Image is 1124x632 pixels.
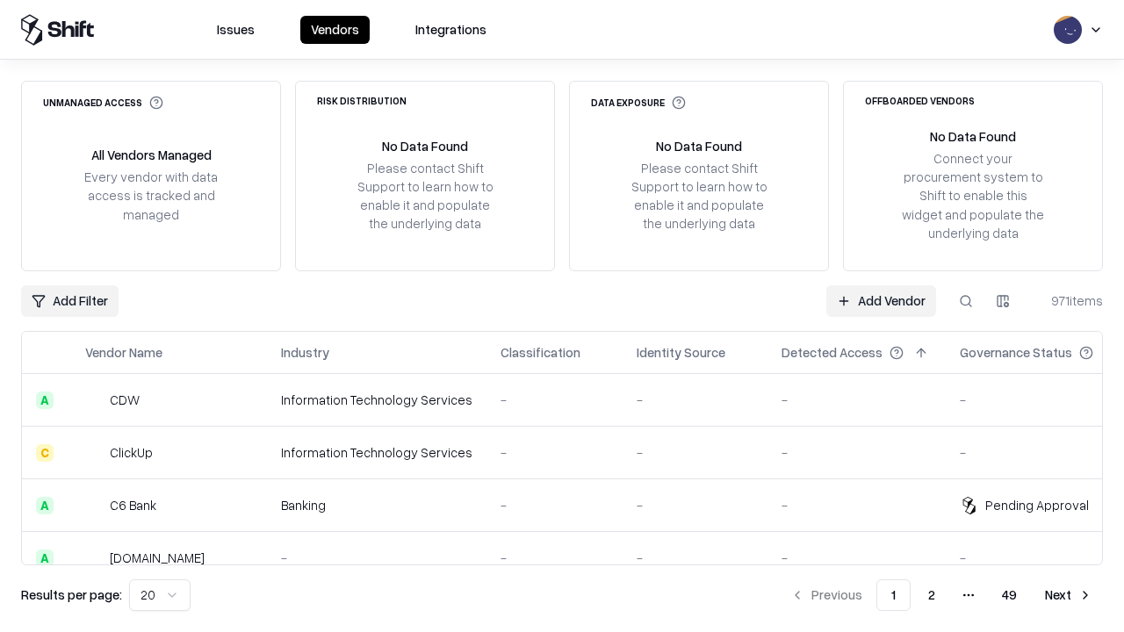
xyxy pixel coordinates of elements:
div: Classification [501,343,580,362]
div: No Data Found [656,137,742,155]
div: Identity Source [637,343,725,362]
div: Connect your procurement system to Shift to enable this widget and populate the underlying data [900,149,1046,242]
div: A [36,497,54,514]
button: Issues [206,16,265,44]
button: 2 [914,579,949,611]
div: Governance Status [960,343,1072,362]
div: Please contact Shift Support to learn how to enable it and populate the underlying data [626,159,772,233]
div: C6 Bank [110,496,156,514]
div: All Vendors Managed [91,146,212,164]
div: Detected Access [782,343,883,362]
div: - [637,549,753,567]
div: Pending Approval [985,496,1089,514]
div: [DOMAIN_NAME] [110,549,205,567]
div: - [501,549,609,567]
p: Results per page: [21,585,122,604]
div: - [637,496,753,514]
div: - [782,549,932,567]
div: Every vendor with data access is tracked and managed [78,168,224,223]
div: Data Exposure [591,96,686,110]
a: Add Vendor [826,285,936,317]
div: Banking [281,496,472,514]
nav: pagination [780,579,1103,611]
div: No Data Found [930,127,1016,146]
div: Please contact Shift Support to learn how to enable it and populate the underlying data [352,159,498,233]
button: Next [1034,579,1103,611]
div: - [281,549,472,567]
button: Vendors [300,16,370,44]
div: Vendor Name [85,343,162,362]
img: C6 Bank [85,497,103,514]
div: ClickUp [110,443,153,462]
div: CDW [110,391,140,409]
div: - [637,391,753,409]
button: 49 [988,579,1031,611]
img: pathfactory.com [85,549,103,567]
div: No Data Found [382,137,468,155]
div: Unmanaged Access [43,96,163,110]
button: Add Filter [21,285,119,317]
img: CDW [85,391,103,409]
div: Risk Distribution [317,96,407,105]
div: - [501,496,609,514]
div: Information Technology Services [281,443,472,462]
div: - [960,443,1121,462]
div: 971 items [1033,291,1103,310]
button: 1 [876,579,911,611]
div: Industry [281,343,329,362]
div: - [782,496,932,514]
div: - [637,443,753,462]
img: ClickUp [85,444,103,462]
div: - [782,443,932,462]
div: - [501,443,609,462]
button: Integrations [405,16,497,44]
div: Offboarded Vendors [865,96,975,105]
div: Information Technology Services [281,391,472,409]
div: A [36,391,54,409]
div: C [36,444,54,462]
div: - [782,391,932,409]
div: - [960,549,1121,567]
div: A [36,549,54,567]
div: - [960,391,1121,409]
div: - [501,391,609,409]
